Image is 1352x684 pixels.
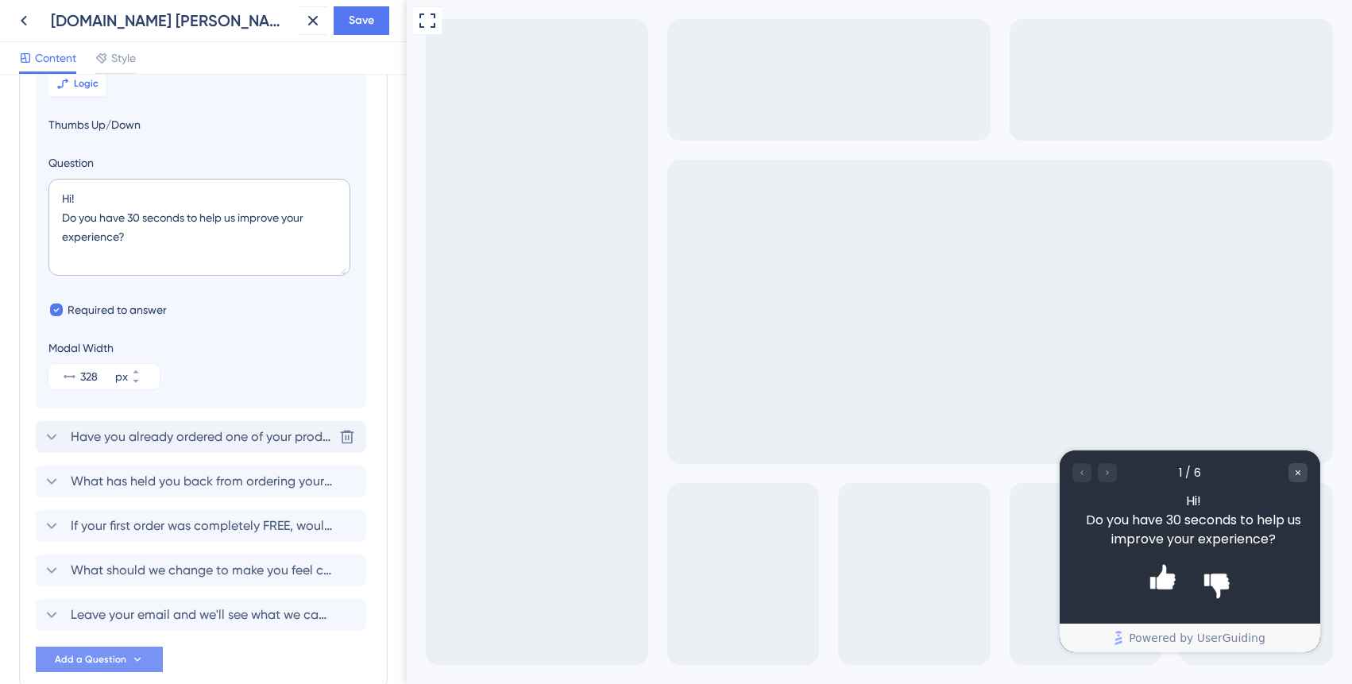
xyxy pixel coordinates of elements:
[55,653,126,666] span: Add a Question
[36,647,163,672] button: Add a Question
[111,48,136,68] span: Style
[35,48,76,68] span: Content
[71,472,333,491] span: What has held you back from ordering your product so far?
[48,338,160,357] div: Modal Width
[653,450,914,652] iframe: UserGuiding Survey
[71,516,333,535] span: If your first order was completely FREE, would you do it?
[334,6,389,35] button: Save
[48,179,350,276] textarea: Hi! Do you have 30 seconds to help us improve your experience?
[51,10,292,32] div: [DOMAIN_NAME] [PERSON_NAME] EN
[71,605,333,624] span: Leave your email and we'll see what we can do for you
[349,11,374,30] span: Save
[131,364,160,377] button: px
[71,561,333,580] span: What should we change to make you feel confident in ordering?
[48,71,106,96] button: Logic
[48,153,353,172] label: Question
[68,300,167,319] span: Required to answer
[71,427,333,446] span: Have you already ordered one of your products to see how it turns out?
[80,367,112,386] input: px
[74,77,99,90] span: Logic
[115,367,128,386] div: px
[131,377,160,389] button: px
[48,115,353,134] span: Thumbs Up/Down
